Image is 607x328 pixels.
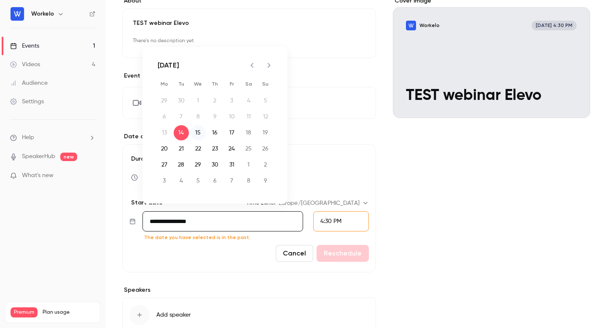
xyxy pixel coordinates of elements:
[133,19,365,27] p: TEST webinar Elevo
[191,157,206,172] button: 29
[224,125,239,140] button: 17
[11,7,24,21] img: Workelo
[207,157,223,172] button: 30
[258,75,273,92] span: Sunday
[207,75,223,92] span: Thursday
[191,173,206,188] button: 5
[241,141,256,156] button: 25
[157,157,172,172] button: 27
[156,311,191,319] span: Add speaker
[10,42,39,50] div: Events
[11,307,38,317] span: Premium
[22,152,55,161] a: SpeakerHub
[276,245,313,262] button: Cancel
[258,125,273,140] button: 19
[122,72,376,80] p: Event type
[129,199,163,207] p: Start date
[174,75,189,92] span: Tuesday
[10,133,95,142] li: help-dropdown-opener
[133,34,365,48] p: There's no description yet
[22,171,54,180] span: What's new
[60,153,77,161] span: new
[122,286,376,294] label: Speakers
[261,57,277,74] button: Next month
[224,157,239,172] button: 31
[157,173,172,188] button: 3
[122,132,376,141] label: Date and time
[43,309,95,316] span: Plan usage
[224,75,239,92] span: Friday
[22,133,34,142] span: Help
[207,141,223,156] button: 23
[129,155,369,163] label: Duration
[191,75,206,92] span: Wednesday
[224,141,239,156] button: 24
[241,157,256,172] button: 1
[174,157,189,172] button: 28
[320,218,341,224] span: 4:30 PM
[191,141,206,156] button: 22
[157,75,172,92] span: Monday
[157,141,172,156] button: 20
[258,157,273,172] button: 2
[174,141,189,156] button: 21
[224,173,239,188] button: 7
[10,97,44,106] div: Settings
[258,141,273,156] button: 26
[207,125,223,140] button: 16
[241,75,256,92] span: Saturday
[10,79,48,87] div: Audience
[241,125,256,140] button: 18
[191,125,206,140] button: 15
[144,234,250,241] span: The date you have selected is in the past.
[31,10,54,18] h6: Workelo
[313,211,369,231] div: From
[207,173,223,188] button: 6
[158,60,179,70] div: [DATE]
[241,173,256,188] button: 8
[258,173,273,188] button: 9
[10,60,40,69] div: Videos
[174,125,189,140] button: 14
[174,173,189,188] button: 4
[279,199,369,207] div: Europe/[GEOGRAPHIC_DATA]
